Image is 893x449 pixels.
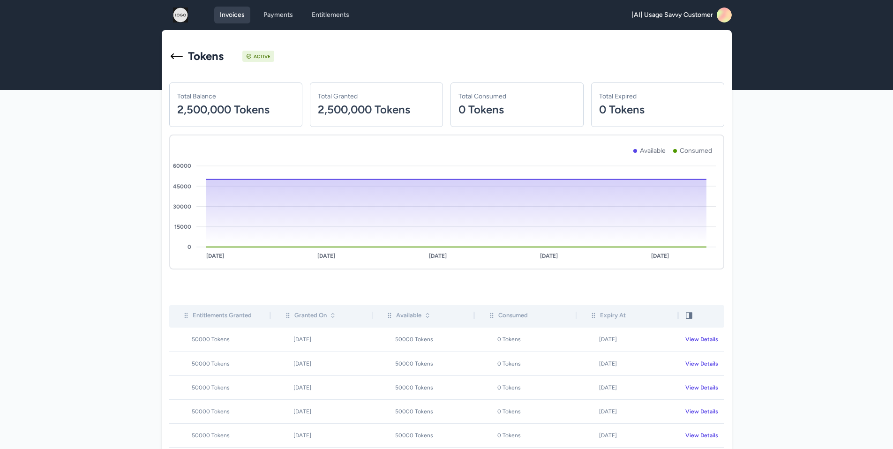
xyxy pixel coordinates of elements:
a: [AI] Usage Savvy Customer [631,7,732,22]
td: 0 Tokens [475,375,577,399]
td: 50000 Tokens [169,328,271,352]
div: Expiry At [590,311,626,320]
td: 50000 Tokens [169,424,271,448]
div: Consumed [488,311,528,320]
td: 50000 Tokens [373,400,474,424]
a: Invoices [214,7,250,23]
td: [DATE] [577,352,678,375]
div: Granted On [284,311,336,320]
div: Active [254,53,270,60]
p: 0 Tokens [599,101,716,118]
div: View Details [685,408,724,415]
p: Total Consumed [458,91,576,101]
td: [DATE] [271,424,373,448]
a: Entitlements [306,7,355,23]
td: [DATE] [271,328,373,352]
tspan: [DATE] [651,253,669,259]
p: Consumed [680,146,712,156]
td: [DATE] [577,424,678,448]
p: Total Balance [177,91,294,101]
tspan: [DATE] [540,253,558,259]
p: Available [640,146,666,156]
p: Total Granted [318,91,435,101]
div: Available [386,311,431,320]
span: [AI] Usage Savvy Customer [631,10,713,20]
tspan: 45000 [173,183,191,190]
td: 0 Tokens [475,328,577,352]
td: 50000 Tokens [169,352,271,375]
td: 0 Tokens [475,400,577,424]
p: Total Expired [599,91,716,101]
tspan: [DATE] [317,253,335,259]
td: [DATE] [577,400,678,424]
div: Entitlements Granted [182,311,252,320]
td: 50000 Tokens [373,328,474,352]
tspan: [DATE] [428,253,446,259]
h1: Tokens [188,49,224,64]
tspan: 0 [188,244,191,250]
div: View Details [685,432,724,439]
p: 2,500,000 Tokens [177,101,294,118]
td: 50000 Tokens [169,375,271,399]
img: logo.png [165,7,195,22]
div: View Details [685,336,724,343]
tspan: 15000 [174,224,191,230]
td: 0 Tokens [475,424,577,448]
a: Payments [258,7,299,23]
td: 50000 Tokens [169,400,271,424]
tspan: [DATE] [206,253,224,259]
td: 50000 Tokens [373,375,474,399]
tspan: 30000 [173,203,191,210]
td: 0 Tokens [475,352,577,375]
div: View Details [685,360,724,367]
td: [DATE] [271,375,373,399]
div: View Details [685,384,724,391]
td: [DATE] [577,328,678,352]
p: 2,500,000 Tokens [318,101,435,118]
td: 50000 Tokens [373,424,474,448]
tspan: 60000 [173,163,191,169]
td: 50000 Tokens [373,352,474,375]
td: [DATE] [271,352,373,375]
td: [DATE] [271,400,373,424]
td: [DATE] [577,375,678,399]
p: 0 Tokens [458,101,576,118]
